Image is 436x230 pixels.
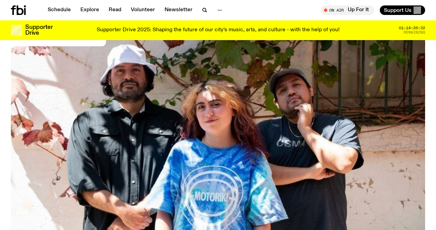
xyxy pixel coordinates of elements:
[321,5,374,15] button: On AirUp For It
[25,24,52,36] h3: Supporter Drive
[384,7,411,13] span: Support Us
[160,5,197,15] a: Newsletter
[399,26,425,30] span: 01:14:26:32
[127,5,159,15] a: Volunteer
[105,5,125,15] a: Read
[404,31,425,34] span: Remaining
[44,5,75,15] a: Schedule
[76,5,103,15] a: Explore
[380,5,425,15] button: Support Us
[97,27,340,33] p: Supporter Drive 2025: Shaping the future of our city’s music, arts, and culture - with the help o...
